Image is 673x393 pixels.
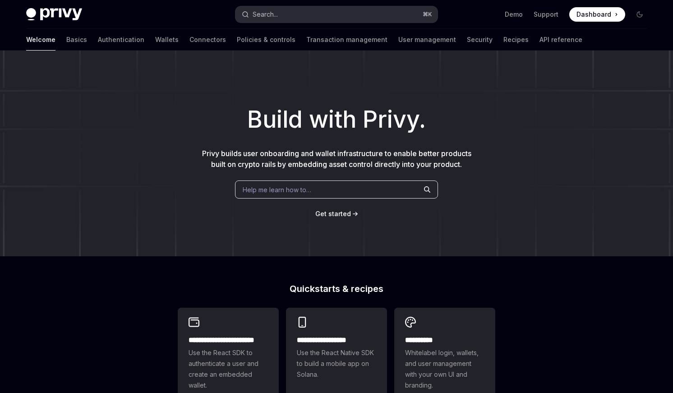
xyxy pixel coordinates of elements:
[178,284,495,293] h2: Quickstarts & recipes
[297,347,376,380] span: Use the React Native SDK to build a mobile app on Solana.
[423,11,432,18] span: ⌘ K
[539,29,582,51] a: API reference
[503,29,529,51] a: Recipes
[189,29,226,51] a: Connectors
[98,29,144,51] a: Authentication
[253,9,278,20] div: Search...
[405,347,484,391] span: Whitelabel login, wallets, and user management with your own UI and branding.
[237,29,295,51] a: Policies & controls
[243,185,311,194] span: Help me learn how to…
[189,347,268,391] span: Use the React SDK to authenticate a user and create an embedded wallet.
[467,29,493,51] a: Security
[569,7,625,22] a: Dashboard
[26,29,55,51] a: Welcome
[306,29,387,51] a: Transaction management
[398,29,456,51] a: User management
[155,29,179,51] a: Wallets
[632,7,647,22] button: Toggle dark mode
[66,29,87,51] a: Basics
[202,149,471,169] span: Privy builds user onboarding and wallet infrastructure to enable better products built on crypto ...
[26,8,82,21] img: dark logo
[315,209,351,218] a: Get started
[14,102,659,137] h1: Build with Privy.
[534,10,558,19] a: Support
[315,210,351,217] span: Get started
[576,10,611,19] span: Dashboard
[505,10,523,19] a: Demo
[235,6,438,23] button: Search...⌘K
